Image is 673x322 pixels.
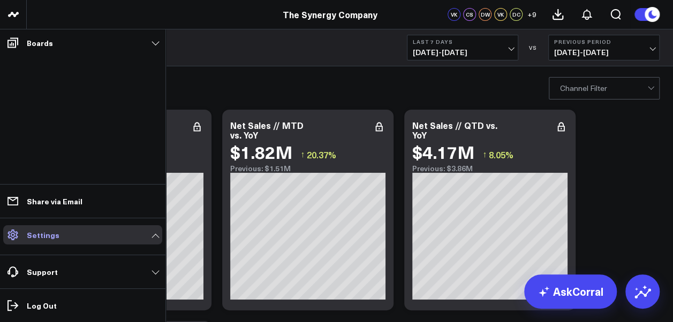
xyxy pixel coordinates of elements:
[554,39,654,45] b: Previous Period
[27,267,58,276] p: Support
[413,39,512,45] b: Last 7 Days
[300,148,305,162] span: ↑
[413,48,512,57] span: [DATE] - [DATE]
[307,149,336,160] span: 20.37%
[489,149,513,160] span: 8.05%
[554,48,654,57] span: [DATE] - [DATE]
[525,8,538,21] button: +9
[412,164,568,173] div: Previous: $3.86M
[482,148,487,162] span: ↑
[412,119,497,141] div: Net Sales // QTD vs. YoY
[510,8,523,21] div: DC
[3,296,162,315] a: Log Out
[463,8,476,21] div: CS
[412,142,474,162] div: $4.17M
[230,119,304,141] div: Net Sales // MTD vs. YoY
[479,8,491,21] div: DW
[27,197,82,205] p: Share via Email
[27,39,53,47] p: Boards
[524,44,543,51] div: VS
[27,301,57,310] p: Log Out
[448,8,460,21] div: VK
[230,142,292,162] div: $1.82M
[407,35,518,60] button: Last 7 Days[DATE]-[DATE]
[283,9,377,20] a: The Synergy Company
[548,35,660,60] button: Previous Period[DATE]-[DATE]
[230,164,385,173] div: Previous: $1.51M
[524,274,617,309] a: AskCorral
[527,11,536,18] span: + 9
[27,231,59,239] p: Settings
[494,8,507,21] div: VK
